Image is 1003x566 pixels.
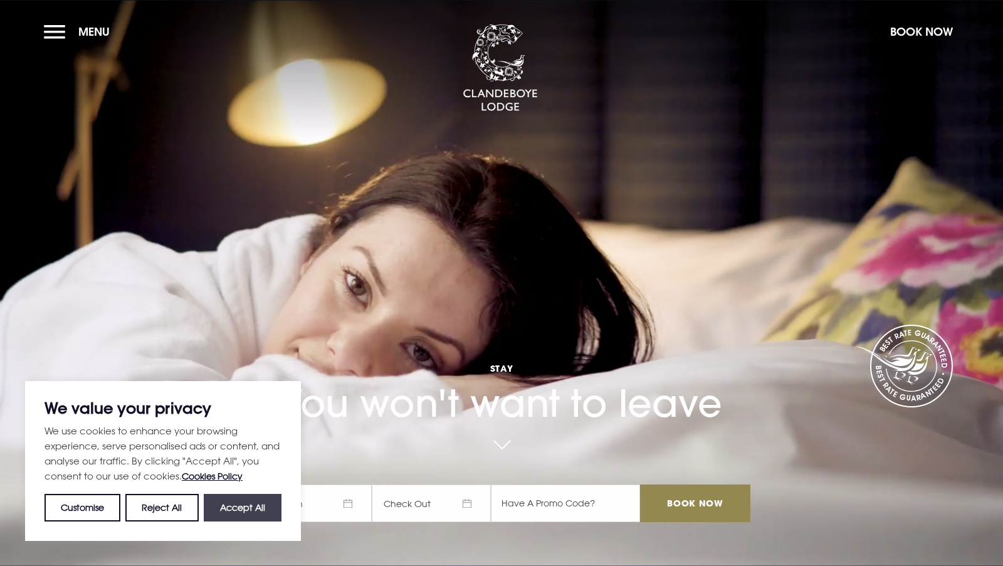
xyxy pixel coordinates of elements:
button: Accept All [204,494,281,521]
span: Check In [253,485,372,522]
button: Menu [44,18,116,45]
button: Book Now [884,18,959,45]
button: Reject All [125,494,198,521]
button: Customise [45,494,120,521]
h1: You won't want to leave [253,327,750,426]
span: Menu [78,24,110,39]
p: We use cookies to enhance your browsing experience, serve personalised ads or content, and analys... [45,423,281,484]
p: We value your privacy [45,401,281,416]
span: Check Out [372,485,491,522]
input: Book Now [640,485,750,522]
input: Have A Promo Code? [491,485,640,522]
a: Cookies Policy [182,471,243,481]
img: Clandeboye Lodge [463,24,538,112]
div: We value your privacy [25,381,301,541]
span: Stay [253,362,750,374]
